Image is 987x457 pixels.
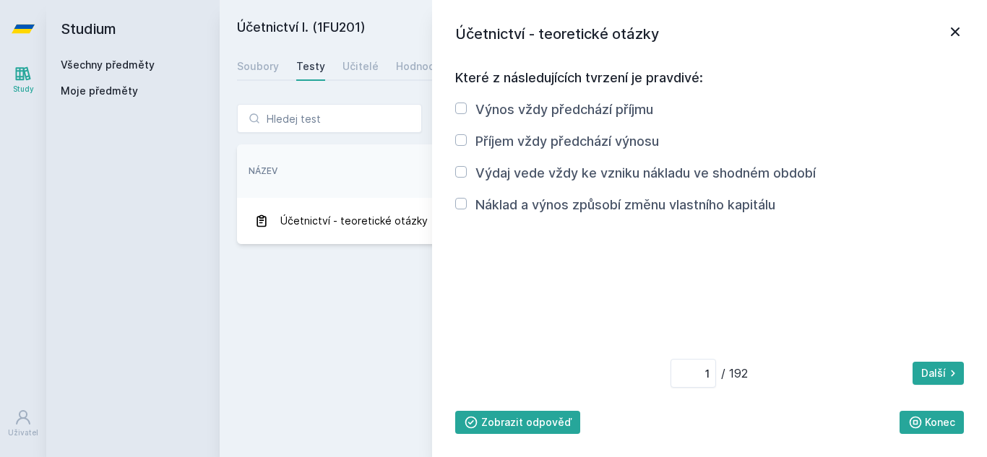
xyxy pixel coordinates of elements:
[237,17,808,40] h2: Účetnictví I. (1FU201)
[475,197,775,212] label: Náklad a výnos způsobí změnu vlastního kapitálu
[396,52,449,81] a: Hodnocení
[455,68,964,88] h3: Které z následujících tvrzení je pravdivé:
[3,58,43,102] a: Study
[237,198,970,244] a: Účetnictví - teoretické otázky 30. 12. 2018 192
[475,134,659,149] label: Příjem vždy předchází výnosu
[3,401,43,445] a: Uživatel
[8,427,38,438] div: Uživatel
[237,59,279,74] div: Soubory
[280,206,428,235] span: Účetnictví - teoretické otázky
[396,59,449,74] div: Hodnocení
[296,59,325,74] div: Testy
[475,102,653,117] label: Výnos vždy předchází příjmu
[249,165,277,178] button: Název
[13,84,34,95] div: Study
[61,58,155,71] a: Všechny předměty
[342,59,379,74] div: Učitelé
[237,104,422,133] input: Hledej test
[342,52,379,81] a: Učitelé
[296,52,325,81] a: Testy
[61,84,138,98] span: Moje předměty
[237,52,279,81] a: Soubory
[475,165,816,180] label: Výdaj vede vždy ke vzniku nákladu ve shodném období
